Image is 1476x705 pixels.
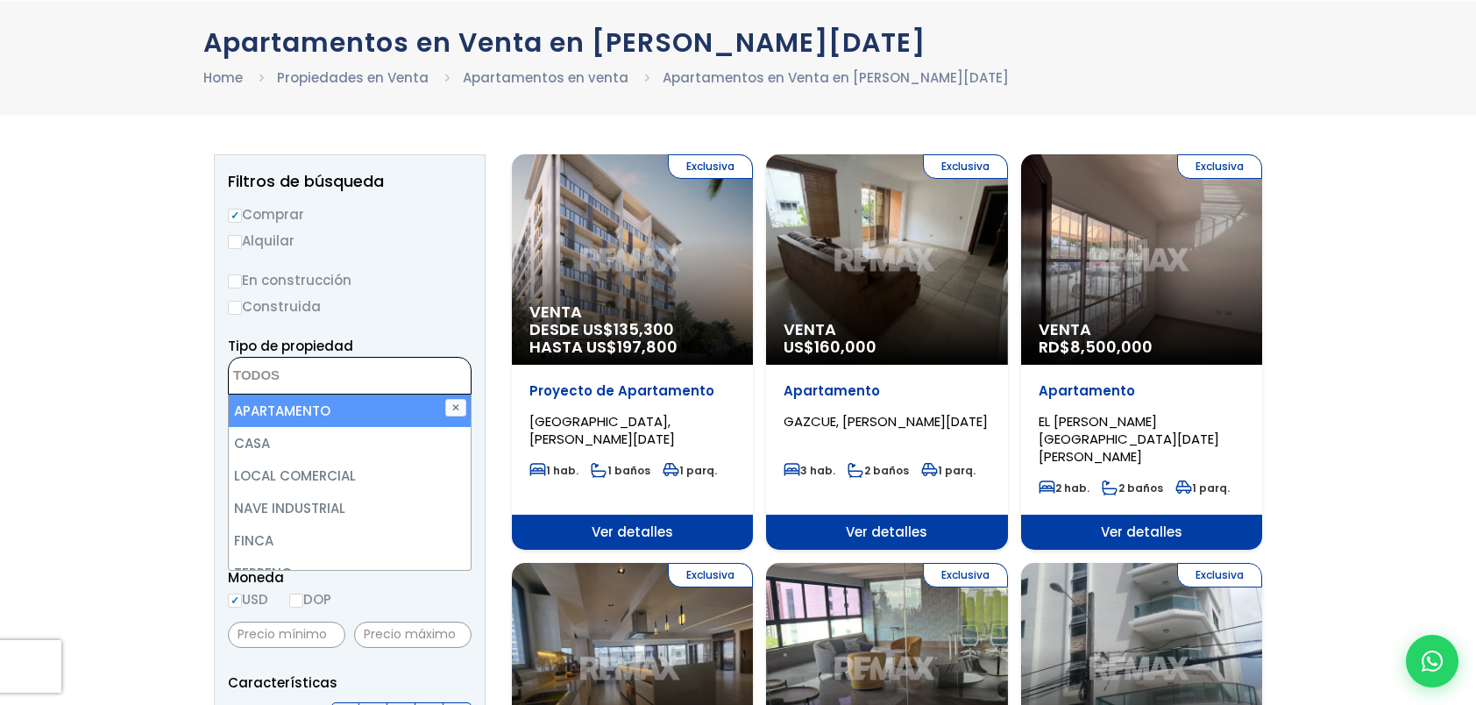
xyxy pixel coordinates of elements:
li: CASA [229,427,472,459]
span: 197,800 [617,336,678,358]
label: En construcción [228,269,472,291]
span: EL [PERSON_NAME][GEOGRAPHIC_DATA][DATE][PERSON_NAME] [1039,412,1219,466]
span: [GEOGRAPHIC_DATA], [PERSON_NAME][DATE] [529,412,675,448]
a: Home [203,68,243,87]
input: Alquilar [228,235,242,249]
span: Venta [1039,321,1245,338]
span: 1 parq. [921,463,976,478]
label: Construida [228,296,472,317]
span: Venta [529,303,735,321]
span: 135,300 [614,318,674,340]
span: Venta [784,321,990,338]
span: Moneda [228,566,472,588]
span: 1 parq. [663,463,717,478]
span: 160,000 [814,336,876,358]
a: Exclusiva Venta US$160,000 Apartamento GAZCUE, [PERSON_NAME][DATE] 3 hab. 2 baños 1 parq. Ver det... [766,154,1007,550]
input: USD [228,594,242,608]
input: Comprar [228,209,242,223]
label: USD [228,588,268,610]
span: Exclusiva [1177,563,1262,587]
span: 1 baños [591,463,650,478]
span: HASTA US$ [529,338,735,356]
span: DESDE US$ [529,321,735,356]
li: APARTAMENTO [229,395,472,427]
span: Tipo de propiedad [228,337,353,355]
textarea: Search [229,358,399,395]
label: Alquilar [228,230,472,252]
span: 1 parq. [1175,481,1230,495]
p: Proyecto de Apartamento [529,382,735,400]
button: ✕ [445,399,466,417]
p: Apartamento [1039,382,1245,400]
span: Exclusiva [923,154,1008,179]
input: DOP [289,594,303,608]
span: 2 baños [848,463,909,478]
span: 1 hab. [529,463,578,478]
h1: Apartamentos en Venta en [PERSON_NAME][DATE] [203,27,1273,58]
span: Exclusiva [1177,154,1262,179]
span: 3 hab. [784,463,835,478]
p: Apartamento [784,382,990,400]
span: Exclusiva [668,154,753,179]
li: NAVE INDUSTRIAL [229,492,472,524]
a: Propiedades en Venta [277,68,429,87]
h2: Filtros de búsqueda [228,173,472,190]
span: Exclusiva [923,563,1008,587]
span: Ver detalles [1021,515,1262,550]
input: Precio máximo [354,622,472,648]
input: Precio mínimo [228,622,345,648]
p: Características [228,672,472,694]
span: 2 hab. [1039,481,1089,495]
input: En construcción [228,274,242,288]
span: US$ [784,336,876,358]
a: Apartamentos en venta [463,68,628,87]
a: Exclusiva Venta RD$8,500,000 Apartamento EL [PERSON_NAME][GEOGRAPHIC_DATA][DATE][PERSON_NAME] 2 h... [1021,154,1262,550]
span: Exclusiva [668,563,753,587]
span: RD$ [1039,336,1153,358]
label: Comprar [228,203,472,225]
span: 8,500,000 [1070,336,1153,358]
span: 2 baños [1102,481,1163,495]
span: Ver detalles [766,515,1007,550]
li: TERRENO [229,557,472,589]
li: FINCA [229,524,472,557]
label: DOP [289,588,331,610]
li: Apartamentos en Venta en [PERSON_NAME][DATE] [663,67,1009,89]
span: Ver detalles [512,515,753,550]
input: Construida [228,301,242,315]
li: LOCAL COMERCIAL [229,459,472,492]
a: Exclusiva Venta DESDE US$135,300 HASTA US$197,800 Proyecto de Apartamento [GEOGRAPHIC_DATA], [PER... [512,154,753,550]
span: GAZCUE, [PERSON_NAME][DATE] [784,412,988,431]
